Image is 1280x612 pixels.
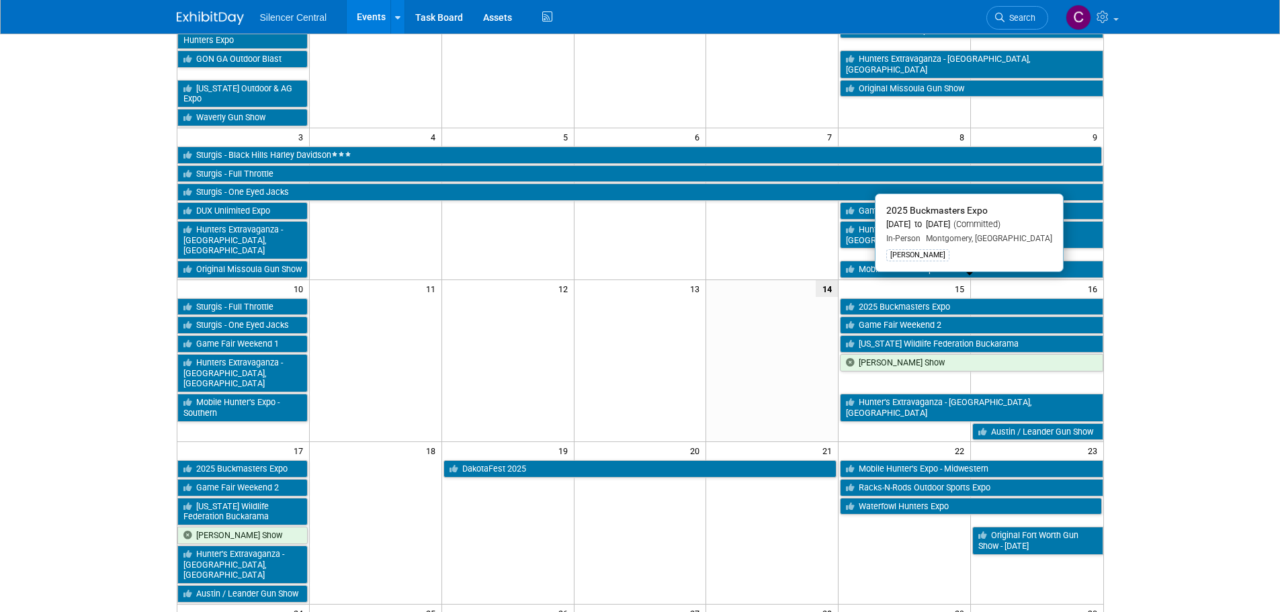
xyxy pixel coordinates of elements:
[840,202,1103,220] a: Game Fair Weekend 1
[562,128,574,145] span: 5
[1066,5,1091,30] img: Cade Cox
[840,50,1103,78] a: Hunters Extravaganza - [GEOGRAPHIC_DATA], [GEOGRAPHIC_DATA]
[1005,13,1035,23] span: Search
[177,479,308,496] a: Game Fair Weekend 2
[972,527,1103,554] a: Original Fort Worth Gun Show - [DATE]
[260,12,327,23] span: Silencer Central
[958,128,970,145] span: 8
[177,354,308,392] a: Hunters Extravaganza - [GEOGRAPHIC_DATA], [GEOGRAPHIC_DATA]
[177,261,308,278] a: Original Missoula Gun Show
[557,442,574,459] span: 19
[177,183,1103,201] a: Sturgis - One Eyed Jacks
[177,394,308,421] a: Mobile Hunter’s Expo - Southern
[177,221,308,259] a: Hunters Extravaganza - [GEOGRAPHIC_DATA], [GEOGRAPHIC_DATA]
[921,234,1052,243] span: Montgomery, [GEOGRAPHIC_DATA]
[177,50,308,68] a: GON GA Outdoor Blast
[177,316,308,334] a: Sturgis - One Eyed Jacks
[986,6,1048,30] a: Search
[886,234,921,243] span: In-Person
[840,335,1103,353] a: [US_STATE] Wildlife Federation Buckarama
[972,423,1103,441] a: Austin / Leander Gun Show
[177,146,1102,164] a: Sturgis - Black Hills Harley Davidson
[821,442,838,459] span: 21
[177,545,308,584] a: Hunter’s Extravaganza - [GEOGRAPHIC_DATA], [GEOGRAPHIC_DATA]
[557,280,574,297] span: 12
[840,460,1103,478] a: Mobile Hunter’s Expo - Midwestern
[425,280,441,297] span: 11
[840,221,1103,249] a: Hunters Extravaganza - [GEOGRAPHIC_DATA], [GEOGRAPHIC_DATA]
[443,460,837,478] a: DakotaFest 2025
[1091,128,1103,145] span: 9
[840,261,1103,278] a: Mobile Hunter’s Expo - Southern
[177,335,308,353] a: Game Fair Weekend 1
[177,585,308,603] a: Austin / Leander Gun Show
[886,249,949,261] div: [PERSON_NAME]
[177,460,308,478] a: 2025 Buckmasters Expo
[1086,280,1103,297] span: 16
[693,128,706,145] span: 6
[177,109,308,126] a: Waverly Gun Show
[689,442,706,459] span: 20
[177,165,1103,183] a: Sturgis - Full Throttle
[953,442,970,459] span: 22
[840,354,1103,371] a: [PERSON_NAME] Show
[826,128,838,145] span: 7
[292,280,309,297] span: 10
[292,442,309,459] span: 17
[840,298,1103,316] a: 2025 Buckmasters Expo
[177,80,308,107] a: [US_STATE] Outdoor & AG Expo
[840,498,1101,515] a: Waterfowl Hunters Expo
[429,128,441,145] span: 4
[177,298,308,316] a: Sturgis - Full Throttle
[950,219,1000,229] span: (Committed)
[1086,442,1103,459] span: 23
[886,219,1052,230] div: [DATE] to [DATE]
[177,498,308,525] a: [US_STATE] Wildlife Federation Buckarama
[177,527,308,544] a: [PERSON_NAME] Show
[177,21,308,49] a: Delta Waterfowl Duck Hunters Expo
[840,479,1103,496] a: Racks-N-Rods Outdoor Sports Expo
[177,202,308,220] a: DUX Unlimited Expo
[177,11,244,25] img: ExhibitDay
[953,280,970,297] span: 15
[689,280,706,297] span: 13
[840,394,1103,421] a: Hunter’s Extravaganza - [GEOGRAPHIC_DATA], [GEOGRAPHIC_DATA]
[840,80,1103,97] a: Original Missoula Gun Show
[297,128,309,145] span: 3
[840,316,1103,334] a: Game Fair Weekend 2
[425,442,441,459] span: 18
[816,280,838,297] span: 14
[886,205,988,216] span: 2025 Buckmasters Expo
